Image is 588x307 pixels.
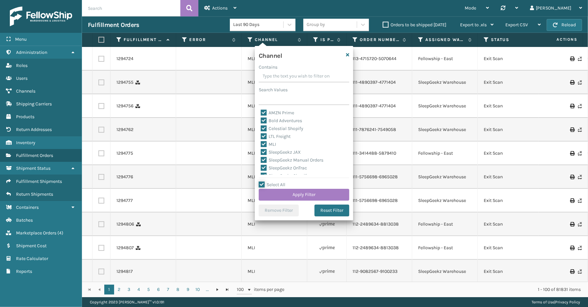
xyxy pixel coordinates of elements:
span: Shipment Cost [16,243,47,249]
span: Batches [16,217,33,223]
td: SleepGeekz Warehouse [412,165,478,189]
label: AMZN Prime [261,110,294,116]
span: Shipping Carriers [16,101,52,107]
label: LTL Freight [261,134,291,139]
button: Reload [547,19,582,31]
a: Privacy Policy [555,300,580,304]
a: 7 [163,285,173,295]
a: 111-4890397-4771404 [353,79,396,86]
i: Print Label [570,56,574,61]
span: Roles [16,63,28,68]
i: Print Label [570,222,574,227]
span: Marketplace Orders [16,230,56,236]
div: 1 - 100 of 81831 items [294,286,581,293]
div: | [532,297,580,307]
td: Exit Scan [478,142,543,165]
span: Rate Calculator [16,256,48,261]
i: Never Shipped [578,222,582,227]
span: Export to .xls [460,22,487,28]
span: Return Shipments [16,191,53,197]
a: 8 [173,285,183,295]
label: Bold Adventures [261,118,302,123]
a: 1294817 [116,268,133,275]
label: Search Values [259,86,288,93]
td: SleepGeekz Warehouse [412,118,478,142]
td: Exit Scan [478,236,543,260]
a: Go to the last page [222,285,232,295]
a: 112-2489634-8813038 [353,221,399,228]
div: Group by [307,21,325,28]
p: Copyright 2023 [PERSON_NAME]™ v 1.0.191 [90,297,164,307]
a: 111-5756698-6965028 [353,197,398,204]
td: Exit Scan [478,94,543,118]
button: Remove Filter [259,205,299,216]
td: Fellowship - East [412,212,478,236]
label: SleepGeekz OnTrac [261,165,307,171]
span: Fulfillment Orders [16,153,53,158]
label: Fulfillment Order Id [124,37,163,43]
td: SleepGeekz Warehouse [412,189,478,212]
label: Celestial Shopify [261,126,303,131]
span: Return Addresses [16,127,52,132]
td: Exit Scan [478,71,543,94]
a: 111-5756698-6965028 [353,174,398,180]
td: MLI [242,118,307,142]
a: 2 [114,285,124,295]
span: Menu [15,36,27,42]
a: 1294762 [116,126,133,133]
label: Is Prime [320,37,334,43]
i: Never Shipped [578,246,582,250]
td: SleepGeekz Warehouse [412,71,478,94]
a: 5 [144,285,153,295]
a: 3 [124,285,134,295]
label: Contains [259,64,277,71]
td: Exit Scan [478,47,543,71]
i: Print Label [570,80,574,85]
i: Never Shipped [578,175,582,179]
td: Exit Scan [478,165,543,189]
td: Exit Scan [478,189,543,212]
i: Print Label [570,151,574,156]
h3: Fulfillment Orders [88,21,139,29]
i: Never Shipped [578,127,582,132]
span: Users [16,76,28,81]
td: MLI [242,94,307,118]
td: MLI [242,260,307,283]
label: MLI [261,142,276,147]
i: Never Shipped [578,80,582,85]
button: Reset Filter [314,205,349,216]
span: Actions [536,34,581,45]
td: MLI [242,236,307,260]
a: 1294806 [116,221,134,228]
a: 111-7876241-7549058 [353,126,396,133]
a: 112-2489634-8813038 [353,245,399,251]
i: Print Label [570,246,574,250]
a: 9 [183,285,193,295]
a: 1294775 [116,150,133,157]
td: Exit Scan [478,118,543,142]
td: Fellowship - East [412,142,478,165]
a: 1294724 [116,55,133,62]
td: MLI [242,71,307,94]
div: Last 90 Days [233,21,284,28]
td: MLI [242,142,307,165]
a: 111-3414488-5879410 [353,150,396,157]
a: 112-9082567-9100233 [353,268,397,275]
a: 6 [153,285,163,295]
a: 1294807 [116,245,134,251]
i: Never Shipped [578,151,582,156]
i: Print Label [570,269,574,274]
span: Products [16,114,34,120]
label: Assigned Warehouse [425,37,465,43]
img: logo [10,7,72,26]
i: Never Shipped [578,104,582,108]
a: Terms of Use [532,300,554,304]
a: 1294756 [116,103,133,109]
span: Channels [16,88,35,94]
td: SleepGeekz Warehouse [412,94,478,118]
i: Print Label [570,175,574,179]
span: 100 [237,286,247,293]
a: 1 [104,285,114,295]
a: 113-4715720-5070644 [353,55,396,62]
i: Never Shipped [578,198,582,203]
